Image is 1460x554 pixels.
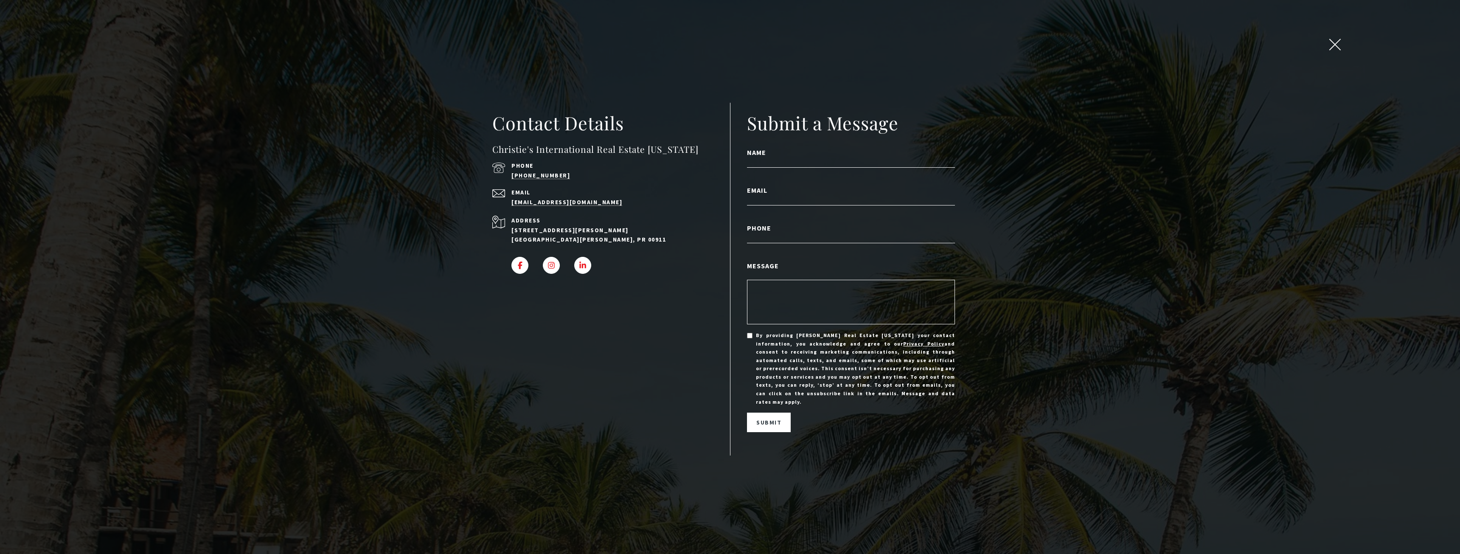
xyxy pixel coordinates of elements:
[747,413,791,432] button: Submit Submitting Submitted
[747,333,752,338] input: By providing [PERSON_NAME] Real Estate [US_STATE] your contact information, you acknowledge and a...
[747,147,955,158] label: Name
[756,331,955,406] span: By providing [PERSON_NAME] Real Estate [US_STATE] your contact information, you acknowledge and a...
[1327,39,1343,53] button: close modal
[511,198,622,206] a: [EMAIL_ADDRESS][DOMAIN_NAME]
[511,225,706,245] p: [STREET_ADDRESS][PERSON_NAME] [GEOGRAPHIC_DATA][PERSON_NAME], PR 00911
[747,111,955,135] h2: Submit a Message
[511,216,706,225] p: Address
[492,111,730,135] h2: Contact Details
[492,143,730,156] h4: Christie's International Real Estate [US_STATE]
[747,260,955,271] label: Message
[903,340,944,347] a: Privacy Policy - open in a new tab
[747,185,955,196] label: Email
[574,257,591,274] a: LINKEDIN - open in a new tab
[747,222,955,233] label: Phone
[543,257,560,274] a: INSTAGRAM - open in a new tab
[511,172,570,179] a: call (939) 337-3000
[511,257,528,274] a: FACEBOOK - open in a new tab
[511,163,706,169] p: Phone
[511,189,706,195] p: Email
[756,419,781,426] span: Submit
